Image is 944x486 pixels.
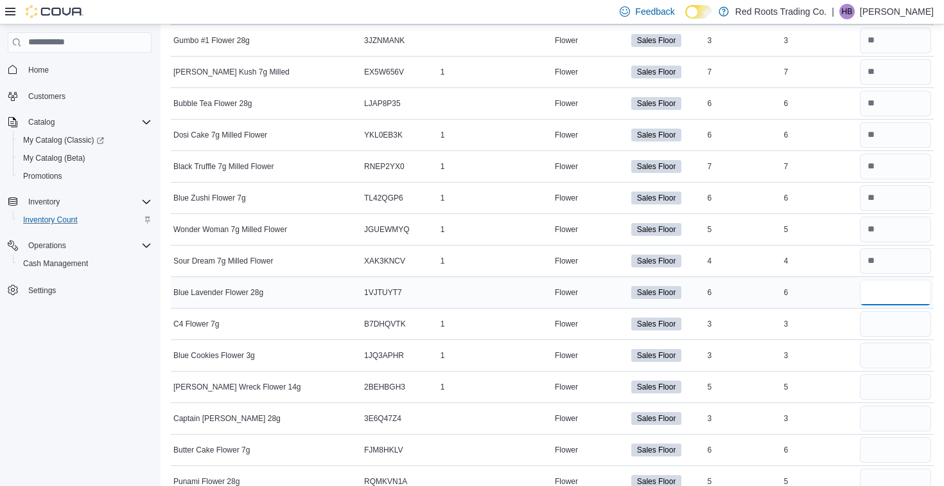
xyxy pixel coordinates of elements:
[23,135,104,145] span: My Catalog (Classic)
[23,194,152,210] span: Inventory
[781,159,857,174] div: 7
[173,256,273,266] span: Sour Dream 7g Milled Flower
[637,350,676,361] span: Sales Floor
[364,98,401,109] span: LJAP8P35
[555,224,578,235] span: Flower
[23,171,62,181] span: Promotions
[781,222,857,237] div: 5
[637,224,676,235] span: Sales Floor
[18,132,109,148] a: My Catalog (Classic)
[173,350,255,361] span: Blue Cookies Flower 3g
[18,256,93,271] a: Cash Management
[735,4,826,19] p: Red Roots Trading Co.
[631,286,682,299] span: Sales Floor
[23,62,152,78] span: Home
[860,4,934,19] p: [PERSON_NAME]
[637,66,676,78] span: Sales Floor
[637,98,676,109] span: Sales Floor
[438,316,552,332] div: 1
[705,442,782,458] div: 6
[173,224,287,235] span: Wonder Woman 7g Milled Flower
[705,64,782,80] div: 7
[364,382,405,392] span: 2BEHBGH3
[637,444,676,456] span: Sales Floor
[364,161,405,172] span: RNEP2YX0
[781,411,857,426] div: 3
[28,197,60,207] span: Inventory
[364,287,402,298] span: 1VJTUYT7
[705,127,782,143] div: 6
[23,194,65,210] button: Inventory
[438,159,552,174] div: 1
[631,160,682,173] span: Sales Floor
[631,412,682,425] span: Sales Floor
[438,253,552,269] div: 1
[637,381,676,393] span: Sales Floor
[631,349,682,362] span: Sales Floor
[18,212,83,228] a: Inventory Count
[3,87,157,105] button: Customers
[781,379,857,395] div: 5
[23,283,61,298] a: Settings
[364,256,405,266] span: XAK3KNCV
[173,35,250,46] span: Gumbo #1 Flower 28g
[705,222,782,237] div: 5
[637,129,676,141] span: Sales Floor
[364,413,401,424] span: 3E6Q47Z4
[173,161,274,172] span: Black Truffle 7g Milled Flower
[3,60,157,79] button: Home
[28,240,66,251] span: Operations
[26,5,83,18] img: Cova
[364,445,403,455] span: FJM8HKLV
[631,97,682,110] span: Sales Floor
[438,64,552,80] div: 1
[781,253,857,269] div: 4
[13,255,157,273] button: Cash Management
[555,445,578,455] span: Flower
[637,192,676,204] span: Sales Floor
[705,285,782,300] div: 6
[438,190,552,206] div: 1
[631,129,682,141] span: Sales Floor
[555,382,578,392] span: Flower
[13,211,157,229] button: Inventory Count
[637,287,676,298] span: Sales Floor
[555,350,578,361] span: Flower
[781,96,857,111] div: 6
[23,114,60,130] button: Catalog
[781,442,857,458] div: 6
[705,379,782,395] div: 5
[438,348,552,363] div: 1
[18,212,152,228] span: Inventory Count
[23,282,152,298] span: Settings
[364,350,404,361] span: 1JQ3APHR
[637,413,676,424] span: Sales Floor
[555,67,578,77] span: Flower
[23,62,54,78] a: Home
[631,223,682,236] span: Sales Floor
[637,318,676,330] span: Sales Floor
[364,130,403,140] span: YKL0EB3K
[23,258,88,269] span: Cash Management
[3,193,157,211] button: Inventory
[28,65,49,75] span: Home
[555,98,578,109] span: Flower
[173,98,252,109] span: Bubble Tea Flower 28g
[705,33,782,48] div: 3
[631,192,682,204] span: Sales Floor
[705,253,782,269] div: 4
[555,130,578,140] span: Flower
[705,411,782,426] div: 3
[173,130,267,140] span: Dosi Cake 7g Milled Flower
[173,319,219,329] span: C4 Flower 7g
[781,190,857,206] div: 6
[3,113,157,131] button: Catalog
[173,413,281,424] span: Captain [PERSON_NAME] 28g
[3,237,157,255] button: Operations
[635,5,674,18] span: Feedback
[23,153,85,163] span: My Catalog (Beta)
[832,4,834,19] p: |
[13,167,157,185] button: Promotions
[555,161,578,172] span: Flower
[28,91,66,102] span: Customers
